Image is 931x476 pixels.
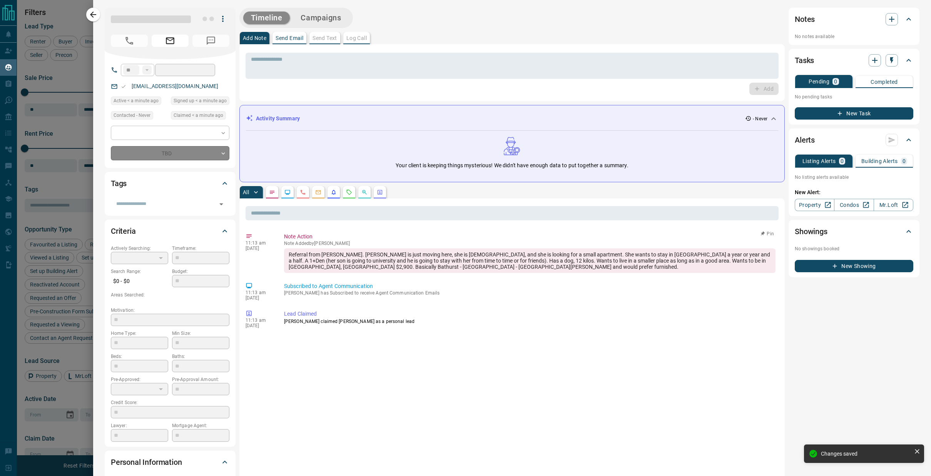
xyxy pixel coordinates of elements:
[111,353,168,360] p: Beds:
[111,146,229,160] div: TBD
[753,115,767,122] p: - Never
[284,282,776,290] p: Subscribed to Agent Communication
[111,330,168,337] p: Home Type:
[172,376,229,383] p: Pre-Approval Amount:
[841,158,844,164] p: 0
[795,13,815,25] h2: Notes
[795,245,913,252] p: No showings booked
[284,310,776,318] p: Lead Claimed
[172,245,229,252] p: Timeframe:
[172,422,229,429] p: Mortgage Agent:
[111,376,168,383] p: Pre-Approved:
[114,112,150,119] span: Contacted - Never
[871,79,898,85] p: Completed
[795,222,913,241] div: Showings
[121,84,126,89] svg: Email Valid
[821,451,911,457] div: Changes saved
[293,12,349,24] button: Campaigns
[111,97,167,107] div: Sat Aug 16 2025
[802,158,836,164] p: Listing Alerts
[111,177,127,190] h2: Tags
[284,189,291,195] svg: Lead Browsing Activity
[216,199,227,210] button: Open
[111,268,168,275] p: Search Range:
[396,161,628,170] p: Your client is keeping things mysterious! We didn't have enough data to put together a summary.
[834,199,874,211] a: Condos
[174,112,223,119] span: Claimed < a minute ago
[331,189,337,195] svg: Listing Alerts
[795,51,913,70] div: Tasks
[795,188,913,196] p: New Alert:
[171,97,229,107] div: Sat Aug 16 2025
[243,12,290,24] button: Timeline
[795,260,913,272] button: New Showing
[246,240,272,246] p: 11:13 am
[903,158,906,164] p: 0
[300,189,306,195] svg: Calls
[795,107,913,120] button: New Task
[246,323,272,328] p: [DATE]
[243,35,266,41] p: Add Note
[795,33,913,40] p: No notes available
[795,10,913,28] div: Notes
[795,199,834,211] a: Property
[246,295,272,301] p: [DATE]
[874,199,913,211] a: Mr.Loft
[111,399,229,406] p: Credit Score:
[315,189,321,195] svg: Emails
[172,330,229,337] p: Min Size:
[111,307,229,314] p: Motivation:
[111,225,136,237] h2: Criteria
[172,353,229,360] p: Baths:
[861,158,898,164] p: Building Alerts
[246,290,272,295] p: 11:13 am
[174,97,227,105] span: Signed up < a minute ago
[111,291,229,298] p: Areas Searched:
[172,268,229,275] p: Budget:
[132,83,219,89] a: [EMAIL_ADDRESS][DOMAIN_NAME]
[284,233,776,241] p: Note Action
[111,422,168,429] p: Lawyer:
[756,230,779,237] button: Pin
[114,97,159,105] span: Active < a minute ago
[361,189,368,195] svg: Opportunities
[111,453,229,471] div: Personal Information
[377,189,383,195] svg: Agent Actions
[269,189,275,195] svg: Notes
[834,79,837,84] p: 0
[284,241,776,246] p: Note Added by [PERSON_NAME]
[246,112,778,126] div: Activity Summary- Never
[111,35,148,47] span: No Number
[795,225,827,238] h2: Showings
[251,56,773,76] textarea: To enrich screen reader interactions, please activate Accessibility in Grammarly extension settings
[243,190,249,195] p: All
[346,189,352,195] svg: Requests
[795,54,814,67] h2: Tasks
[795,91,913,103] p: No pending tasks
[276,35,303,41] p: Send Email
[795,134,815,146] h2: Alerts
[171,111,229,122] div: Sat Aug 16 2025
[809,79,829,84] p: Pending
[152,35,189,47] span: Email
[256,115,300,123] p: Activity Summary
[111,245,168,252] p: Actively Searching:
[111,456,182,468] h2: Personal Information
[284,290,776,296] p: [PERSON_NAME] has Subscribed to receive Agent Communication Emails
[284,318,776,325] p: [PERSON_NAME] claimed [PERSON_NAME] as a personal lead
[795,131,913,149] div: Alerts
[284,248,776,273] div: Referral from [PERSON_NAME]. [PERSON_NAME] is just moving here, she is [DEMOGRAPHIC_DATA], and sh...
[192,35,229,47] span: No Number
[246,246,272,251] p: [DATE]
[111,222,229,240] div: Criteria
[111,275,168,288] p: $0 - $0
[246,318,272,323] p: 11:13 am
[795,174,913,181] p: No listing alerts available
[111,174,229,193] div: Tags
